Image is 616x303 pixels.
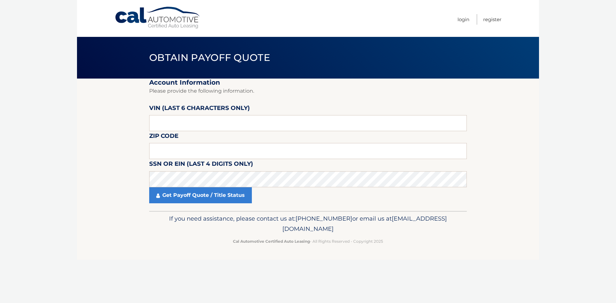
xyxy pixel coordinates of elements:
strong: Cal Automotive Certified Auto Leasing [233,239,310,244]
a: Get Payoff Quote / Title Status [149,187,252,203]
a: Cal Automotive [115,6,201,29]
a: Login [458,14,469,25]
a: Register [483,14,501,25]
h2: Account Information [149,79,467,87]
p: - All Rights Reserved - Copyright 2025 [153,238,463,245]
p: If you need assistance, please contact us at: or email us at [153,214,463,234]
span: [PHONE_NUMBER] [295,215,352,222]
label: Zip Code [149,131,178,143]
label: VIN (last 6 characters only) [149,103,250,115]
span: Obtain Payoff Quote [149,52,270,63]
label: SSN or EIN (last 4 digits only) [149,159,253,171]
p: Please provide the following information. [149,87,467,96]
